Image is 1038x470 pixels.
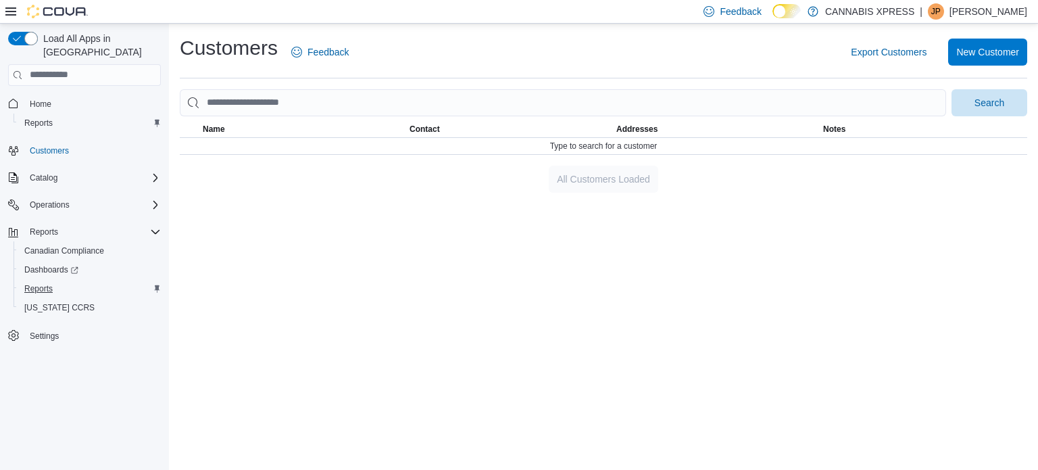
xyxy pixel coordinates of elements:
[24,118,53,128] span: Reports
[3,325,166,345] button: Settings
[19,115,58,131] a: Reports
[951,89,1027,116] button: Search
[24,245,104,256] span: Canadian Compliance
[928,3,944,20] div: Jean-Pierre Babin
[557,172,650,186] span: All Customers Loaded
[931,3,941,20] span: JP
[14,260,166,279] a: Dashboards
[24,142,161,159] span: Customers
[14,298,166,317] button: [US_STATE] CCRS
[19,262,161,278] span: Dashboards
[3,168,166,187] button: Catalog
[24,143,74,159] a: Customers
[14,279,166,298] button: Reports
[8,89,161,381] nav: Complex example
[30,227,58,237] span: Reports
[920,3,922,20] p: |
[24,96,57,112] a: Home
[24,328,64,344] a: Settings
[19,281,161,297] span: Reports
[19,281,58,297] a: Reports
[825,3,914,20] p: CANNABIS XPRESS
[30,145,69,156] span: Customers
[203,124,225,135] span: Name
[24,170,161,186] span: Catalog
[410,124,440,135] span: Contact
[974,96,1004,110] span: Search
[180,34,278,62] h1: Customers
[307,45,349,59] span: Feedback
[549,166,658,193] button: All Customers Loaded
[14,241,166,260] button: Canadian Compliance
[956,45,1019,59] span: New Customer
[30,331,59,342] span: Settings
[19,115,161,131] span: Reports
[19,300,161,316] span: Washington CCRS
[24,170,63,186] button: Catalog
[720,5,761,18] span: Feedback
[30,172,57,183] span: Catalog
[823,124,845,135] span: Notes
[14,114,166,133] button: Reports
[24,283,53,294] span: Reports
[948,39,1027,66] button: New Customer
[550,141,658,151] span: Type to search for a customer
[19,243,161,259] span: Canadian Compliance
[3,195,166,214] button: Operations
[3,222,166,241] button: Reports
[30,199,70,210] span: Operations
[30,99,51,110] span: Home
[845,39,932,66] button: Export Customers
[24,224,64,240] button: Reports
[286,39,354,66] a: Feedback
[24,224,161,240] span: Reports
[24,197,161,213] span: Operations
[24,197,75,213] button: Operations
[24,95,161,112] span: Home
[24,302,95,313] span: [US_STATE] CCRS
[19,300,100,316] a: [US_STATE] CCRS
[19,243,109,259] a: Canadian Compliance
[38,32,161,59] span: Load All Apps in [GEOGRAPHIC_DATA]
[24,327,161,344] span: Settings
[24,264,78,275] span: Dashboards
[851,45,926,59] span: Export Customers
[3,94,166,114] button: Home
[949,3,1027,20] p: [PERSON_NAME]
[616,124,658,135] span: Addresses
[3,141,166,160] button: Customers
[772,18,773,19] span: Dark Mode
[19,262,84,278] a: Dashboards
[27,5,88,18] img: Cova
[772,4,801,18] input: Dark Mode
